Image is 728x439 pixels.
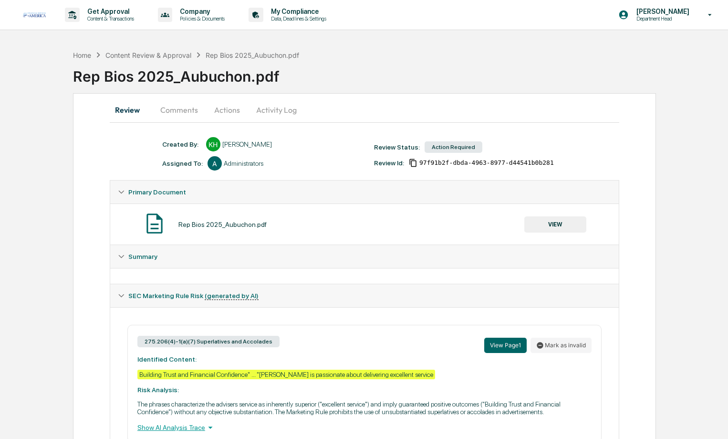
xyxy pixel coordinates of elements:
[80,15,139,22] p: Content & Transactions
[205,292,259,300] u: (generated by AI)
[110,181,619,203] div: Primary Document
[137,355,197,363] strong: Identified Content:
[162,160,203,167] div: Assigned To:
[206,137,220,151] div: KH
[128,253,157,260] span: Summary
[484,338,527,353] button: View Page1
[110,98,153,121] button: Review
[128,292,259,300] span: SEC Marketing Rule Risk
[110,203,619,245] div: Primary Document
[143,212,166,236] img: Document Icon
[137,400,592,416] p: The phrases characterize the advisers service as inherently superior ("excellent service") and im...
[105,51,191,59] div: Content Review & Approval
[128,188,186,196] span: Primary Document
[206,98,249,121] button: Actions
[110,268,619,284] div: Summary
[249,98,304,121] button: Activity Log
[162,140,201,148] div: Created By: ‎ ‎
[172,15,229,22] p: Policies & Documents
[224,160,263,167] div: Administrators
[629,15,694,22] p: Department Head
[110,245,619,268] div: Summary
[73,60,728,85] div: Rep Bios 2025_Aubuchon.pdf
[530,338,592,353] button: Mark as invalid
[137,386,179,394] strong: Risk Analysis:
[206,51,299,59] div: Rep Bios 2025_Aubuchon.pdf
[263,8,331,15] p: My Compliance
[23,12,46,17] img: logo
[137,422,592,433] div: Show AI Analysis Trace
[178,221,267,228] div: Rep Bios 2025_Aubuchon.pdf
[110,284,619,307] div: SEC Marketing Rule Risk (generated by AI)
[629,8,694,15] p: [PERSON_NAME]
[263,15,331,22] p: Data, Deadlines & Settings
[222,140,272,148] div: [PERSON_NAME]
[374,143,420,151] div: Review Status:
[153,98,206,121] button: Comments
[110,98,619,121] div: secondary tabs example
[137,370,435,379] div: Building Trust and Financial Confidence" ... "[PERSON_NAME] is passionate about delivering excell...
[137,336,280,347] div: 275.206(4)-1(a)(7) Superlatives and Accolades
[425,141,482,153] div: Action Required
[524,216,586,233] button: VIEW
[409,159,417,167] span: Copy Id
[208,156,222,171] div: A
[172,8,229,15] p: Company
[73,51,91,59] div: Home
[374,159,404,167] div: Review Id:
[80,8,139,15] p: Get Approval
[419,159,554,167] span: 97f91b2f-dbda-4963-8977-d44541b0b281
